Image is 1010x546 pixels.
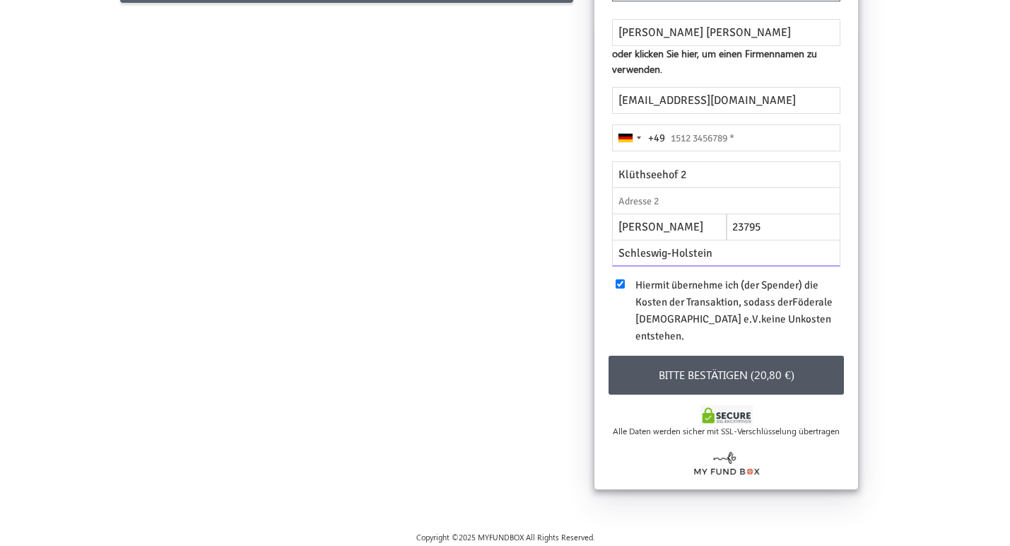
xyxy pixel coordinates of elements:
[609,356,844,395] button: Bitte bestätigen (20,80 €)
[612,187,840,214] input: Adresse 2
[612,19,840,46] input: Name *
[612,214,726,240] input: Stadt
[648,130,665,146] div: +49
[609,424,844,437] div: Alle Daten werden sicher mit SSL-Verschlüsselung übertragen
[612,87,840,114] input: E-Mail *
[612,46,840,76] span: oder klicken Sie hier, um einen Firmennamen zu verwenden.
[612,240,840,267] input: Land
[612,161,840,188] input: Straße und Hausnummer
[612,124,840,151] input: 1512 3456789 *
[416,532,594,542] span: Copyright © 2025 MYFUNDBOX All Rights Reserved.
[727,214,840,240] input: Plz
[635,279,833,342] span: Hiermit übernehme ich (der Spender) die Kosten der Transaktion, sodass der keine Unkosten entstehen.
[613,125,665,151] button: Selected country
